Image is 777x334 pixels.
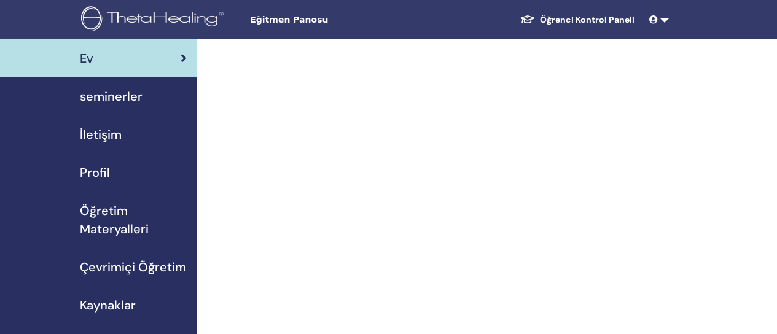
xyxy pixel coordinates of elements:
[80,296,136,314] span: Kaynaklar
[520,14,535,25] img: graduation-cap-white.svg
[80,49,93,68] span: Ev
[81,6,228,34] img: logo.png
[80,125,122,144] span: İletişim
[80,258,186,276] span: Çevrimiçi Öğretim
[250,14,434,26] span: Eğitmen Panosu
[80,201,187,238] span: Öğretim Materyalleri
[80,163,110,182] span: Profil
[80,87,143,106] span: seminerler
[510,9,644,31] a: Öğrenci Kontrol Paneli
